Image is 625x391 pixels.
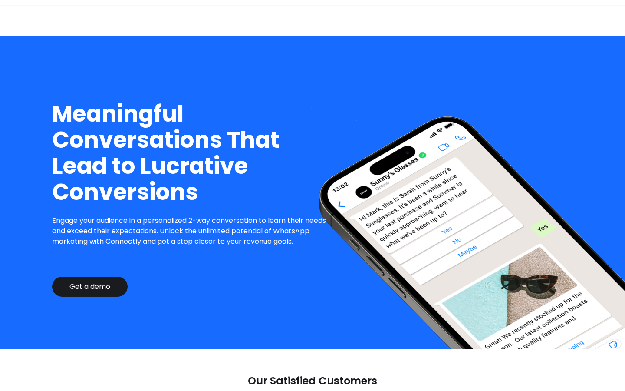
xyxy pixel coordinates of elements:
aside: Language selected: English [9,376,52,388]
p: Our Satisfied Customers [248,375,377,387]
a: Get a demo [52,277,128,297]
div: Get a demo [69,282,110,291]
ul: Language list [17,376,52,388]
h1: Meaningful Conversations That Lead to Lucrative Conversions [52,101,333,205]
p: Engage your audience in a personalized 2-way conversation to learn their needs and exceed their e... [52,215,333,247]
